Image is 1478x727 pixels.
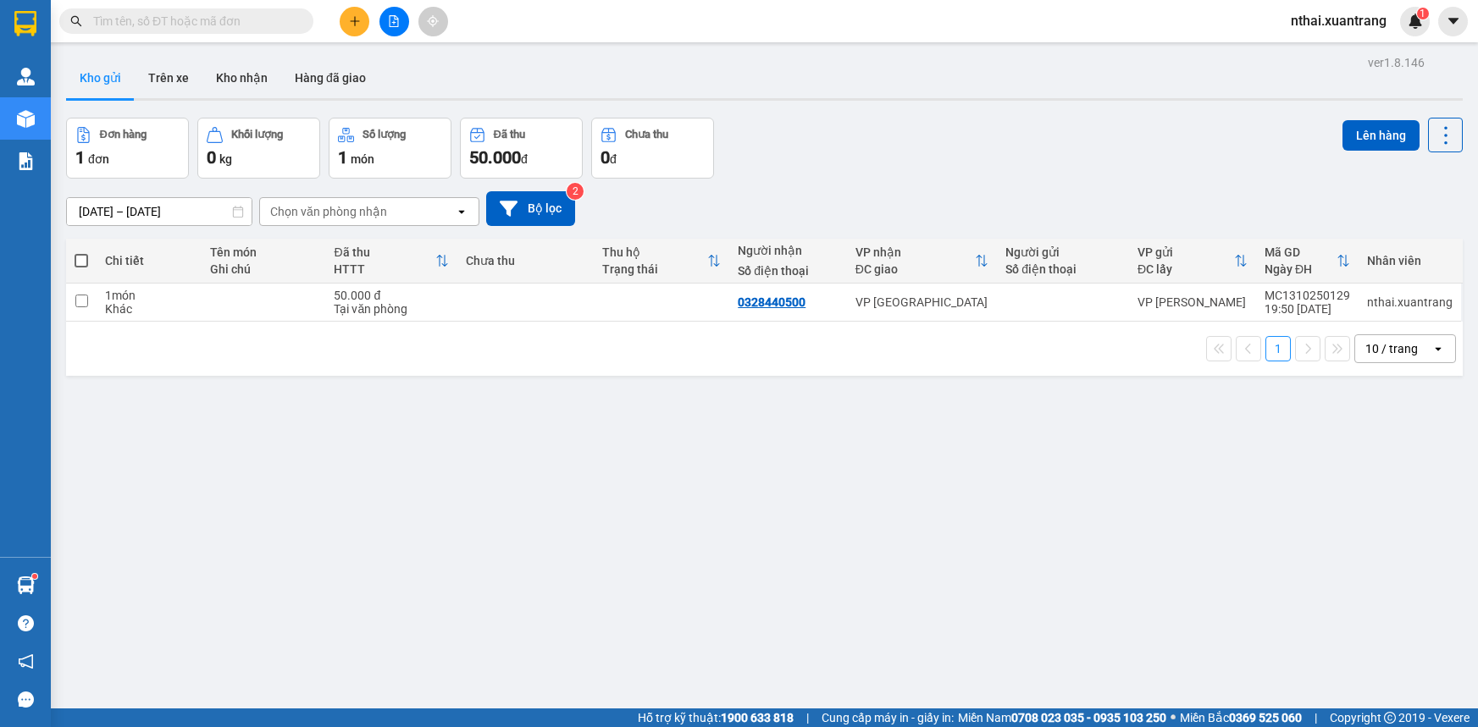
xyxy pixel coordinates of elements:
strong: 0708 023 035 - 0935 103 250 [1011,711,1166,724]
div: Đơn hàng [100,129,147,140]
span: 0 [207,147,216,168]
span: Cung cấp máy in - giấy in: [822,708,954,727]
span: 1 [1420,8,1425,19]
div: Thu hộ [602,245,708,259]
button: Khối lượng0kg [197,118,320,179]
img: warehouse-icon [17,110,35,128]
span: 50.000 [469,147,521,168]
div: 50.000 đ [334,289,449,302]
div: Đã thu [334,245,435,259]
div: Đã thu [494,129,525,140]
div: VP nhận [855,245,975,259]
button: Đã thu50.000đ [460,118,583,179]
sup: 1 [1417,8,1429,19]
span: caret-down [1446,14,1461,29]
button: caret-down [1438,7,1468,36]
div: Chọn văn phòng nhận [270,203,387,220]
svg: open [455,205,468,218]
div: Số điện thoại [1005,262,1121,276]
div: nthai.xuantrang [1367,295,1453,309]
th: Toggle SortBy [325,239,457,284]
button: Chưa thu0đ [591,118,714,179]
div: VP [PERSON_NAME] [1138,295,1248,309]
div: 0328440500 [738,295,805,309]
img: warehouse-icon [17,68,35,85]
span: đ [610,152,617,166]
input: Select a date range. [67,198,252,225]
span: | [1315,708,1317,727]
button: Trên xe [135,58,202,98]
span: | [806,708,809,727]
th: Toggle SortBy [594,239,730,284]
th: Toggle SortBy [1129,239,1256,284]
th: Toggle SortBy [1256,239,1359,284]
div: Nhân viên [1367,254,1453,267]
span: file-add [388,15,400,27]
span: món [351,152,374,166]
div: Người nhận [738,244,839,257]
div: Ghi chú [210,262,317,276]
button: Đơn hàng1đơn [66,118,189,179]
div: HTTT [334,262,435,276]
span: đ [521,152,528,166]
svg: open [1431,342,1445,355]
div: ĐC lấy [1138,262,1234,276]
button: aim [418,7,448,36]
span: plus [349,15,361,27]
div: VP [GEOGRAPHIC_DATA] [855,295,988,309]
img: logo-vxr [14,11,36,36]
span: aim [427,15,439,27]
img: solution-icon [17,152,35,170]
div: 19:50 [DATE] [1265,302,1350,316]
div: Số điện thoại [738,264,839,278]
span: search [70,15,82,27]
span: message [18,691,34,708]
span: notification [18,653,34,669]
button: 1 [1265,336,1291,361]
div: Trạng thái [602,262,708,276]
input: Tìm tên, số ĐT hoặc mã đơn [93,12,293,30]
button: Bộ lọc [486,191,575,226]
div: Số lượng [363,129,406,140]
sup: 1 [32,574,37,579]
span: copyright [1384,712,1396,724]
div: 10 / trang [1365,340,1418,357]
span: 1 [338,147,347,168]
div: Chưa thu [625,129,668,140]
button: file-add [379,7,409,36]
span: ⚪️ [1171,714,1176,721]
div: ĐC giao [855,262,975,276]
span: 1 [75,147,85,168]
div: 1 món [105,289,193,302]
div: Chi tiết [105,254,193,267]
span: question-circle [18,615,34,631]
div: ver 1.8.146 [1368,53,1425,72]
img: icon-new-feature [1408,14,1423,29]
span: đơn [88,152,109,166]
img: warehouse-icon [17,576,35,594]
div: Mã GD [1265,245,1337,259]
button: Hàng đã giao [281,58,379,98]
button: Kho nhận [202,58,281,98]
button: Số lượng1món [329,118,451,179]
span: kg [219,152,232,166]
div: Khác [105,302,193,316]
sup: 2 [567,183,584,200]
strong: 0369 525 060 [1229,711,1302,724]
strong: 1900 633 818 [721,711,794,724]
span: nthai.xuantrang [1277,10,1400,31]
button: plus [340,7,369,36]
span: 0 [601,147,610,168]
span: Hỗ trợ kỹ thuật: [638,708,794,727]
span: Miền Nam [958,708,1166,727]
div: Tên món [210,245,317,259]
button: Kho gửi [66,58,135,98]
div: Ngày ĐH [1265,262,1337,276]
div: Chưa thu [466,254,585,267]
div: Người gửi [1005,245,1121,259]
div: MC1310250129 [1265,289,1350,302]
th: Toggle SortBy [847,239,997,284]
span: Miền Bắc [1180,708,1302,727]
div: Khối lượng [231,129,283,140]
div: Tại văn phòng [334,302,449,316]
